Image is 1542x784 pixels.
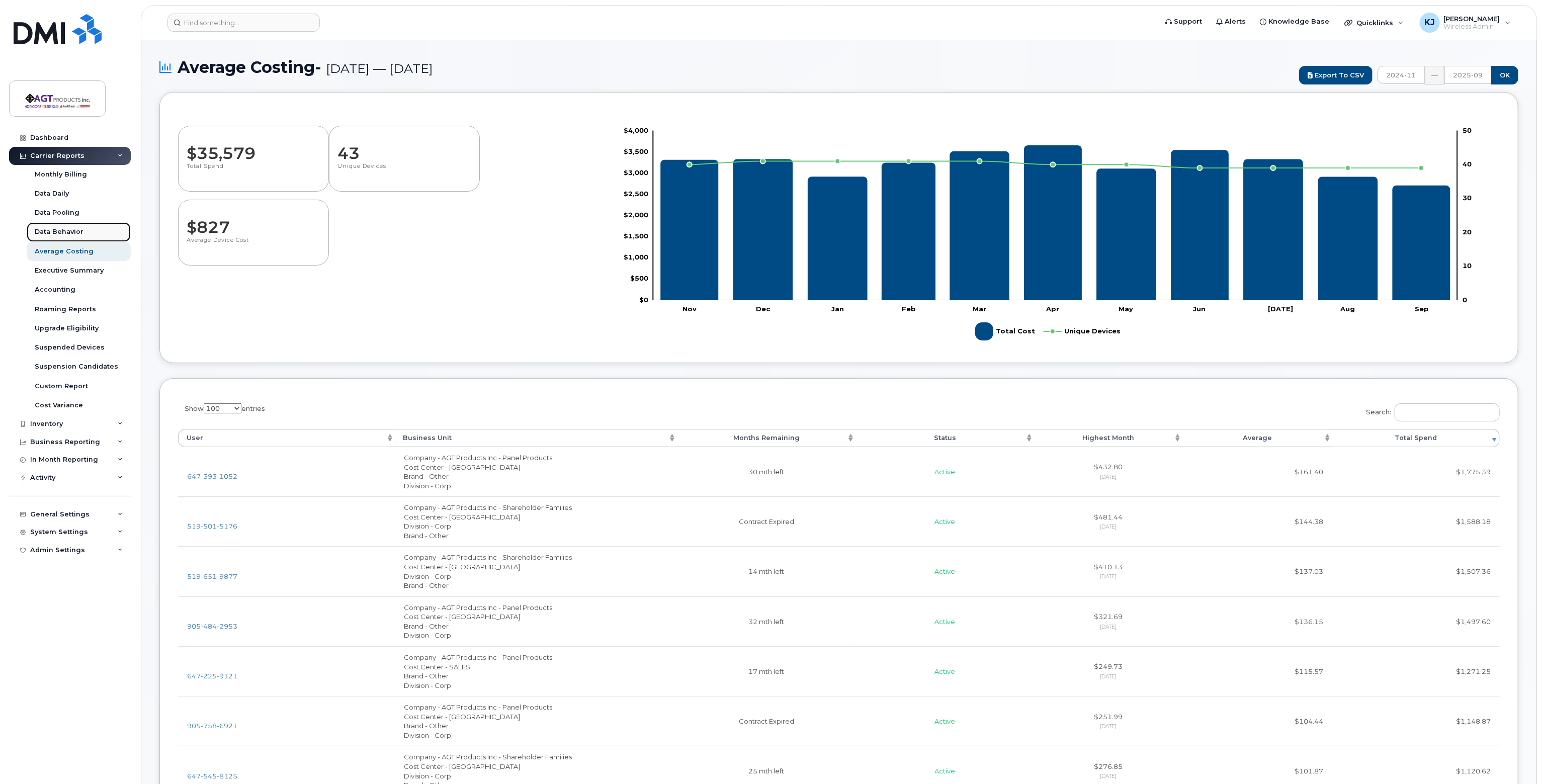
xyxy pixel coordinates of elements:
[187,722,237,730] a: 9057586921
[831,305,844,313] tspan: Jan
[217,672,237,680] span: 9121
[404,463,668,472] div: Cost Center - [GEOGRAPHIC_DATA]
[1100,624,1117,630] span: [DATE]
[739,517,794,526] span: Contract Expired
[624,147,648,155] tspan: $3,500
[1415,305,1429,313] tspan: Sep
[337,162,470,181] p: Unique Devices
[1094,613,1123,621] span: $321.69
[1182,646,1332,696] td: $115.57
[624,168,648,177] tspan: $3,000
[934,618,955,626] span: Active
[404,553,668,562] div: Company - AGT Products Inc - Shareholder Families
[934,567,955,575] span: Active
[1268,305,1293,313] tspan: [DATE]
[404,612,668,622] div: Cost Center - [GEOGRAPHIC_DATA]
[1332,496,1500,546] td: $1,588.18
[624,190,648,198] g: $0
[1094,563,1123,571] span: $410.13
[682,305,697,313] tspan: Nov
[217,722,237,730] span: 6921
[315,57,321,77] span: -
[1463,262,1472,270] tspan: 10
[1332,596,1500,646] td: $1,497.60
[201,622,217,630] span: 484
[201,672,217,680] span: 225
[1100,573,1117,580] span: [DATE]
[404,712,668,722] div: Cost Center - [GEOGRAPHIC_DATA]
[1119,305,1134,313] tspan: May
[677,429,855,447] th: Months Remaining: activate to sort column ascending
[404,503,668,512] div: Company - AGT Products Inc - Shareholder Families
[1182,447,1332,496] td: $161.40
[178,429,395,447] th: User: activate to sort column ascending
[1332,447,1500,496] td: $1,775.39
[1332,646,1500,696] td: $1,271.25
[201,472,217,480] span: 393
[1378,66,1425,84] input: FROM
[187,522,237,530] a: 5195015176
[1100,474,1117,480] span: [DATE]
[677,546,855,596] td: 14 mth left
[677,646,855,696] td: 17 mth left
[178,58,433,76] span: Average Costing
[187,522,237,530] span: 519
[1182,429,1332,447] th: Average: activate to sort column ascending
[1463,228,1472,236] tspan: 20
[756,305,771,313] tspan: Dec
[975,318,1035,344] g: Total Cost
[624,126,1472,344] g: Chart
[201,722,217,730] span: 758
[187,672,237,680] a: 6472259121
[1463,194,1472,202] tspan: 30
[187,672,237,680] span: 647
[1094,513,1123,521] span: $481.44
[404,512,668,522] div: Cost Center - [GEOGRAPHIC_DATA]
[404,671,668,681] div: Brand - Other
[217,772,237,780] span: 8125
[404,472,668,481] div: Brand - Other
[1425,66,1444,84] div: —
[404,771,668,781] div: Division - Corp
[1182,696,1332,746] td: $104.44
[404,631,668,640] div: Division - Corp
[178,397,265,417] label: Show entries
[404,662,668,672] div: Cost Center - SALES
[630,275,648,283] tspan: $500
[187,162,319,181] p: Total Spend
[404,752,668,762] div: Company - AGT Products Inc - Shareholder Families
[404,622,668,631] div: Brand - Other
[639,296,648,304] tspan: $0
[404,481,668,491] div: Division - Corp
[624,232,648,240] g: $0
[187,236,320,254] p: Average Device Cost
[1094,662,1123,670] span: $249.73
[660,145,1450,300] g: Total Cost
[395,429,677,447] th: Business Unit: activate to sort column ascending
[404,681,668,690] div: Division - Corp
[187,572,237,580] span: 519
[1491,66,1518,84] input: OK
[934,667,955,675] span: Active
[1094,713,1123,721] span: $251.99
[1046,305,1060,313] tspan: Apr
[1332,546,1500,596] td: $1,507.36
[1463,296,1467,304] tspan: 0
[624,232,648,240] tspan: $1,500
[1332,429,1500,447] th: Total Spend: activate to sort column ascending
[624,253,648,262] tspan: $1,000
[217,522,237,530] span: 5176
[975,318,1121,344] g: Legend
[1100,773,1117,779] span: [DATE]
[624,147,648,155] g: $0
[217,472,237,480] span: 1052
[624,253,648,262] g: $0
[201,772,217,780] span: 545
[1182,496,1332,546] td: $144.38
[1360,397,1500,425] label: Search:
[187,772,237,780] a: 6475458125
[201,522,217,530] span: 501
[1100,723,1117,730] span: [DATE]
[404,653,668,662] div: Company - AGT Products Inc - Panel Products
